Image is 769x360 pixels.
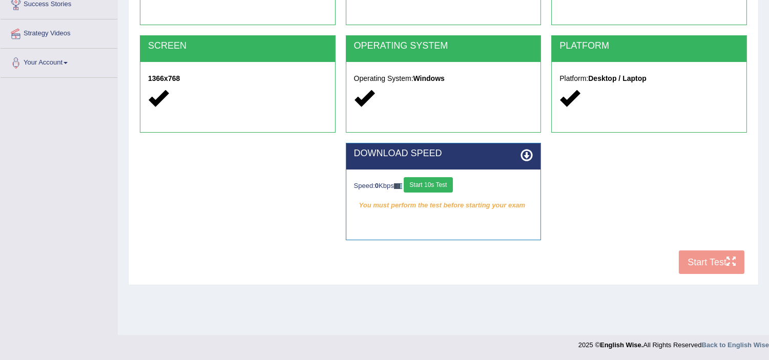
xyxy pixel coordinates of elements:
h5: Operating System: [354,75,533,82]
a: Your Account [1,49,117,74]
button: Start 10s Test [404,177,452,193]
h2: PLATFORM [559,41,739,51]
strong: Windows [413,74,445,82]
strong: Desktop / Laptop [588,74,647,82]
strong: English Wise. [600,341,643,349]
a: Back to English Wise [702,341,769,349]
strong: 0 [375,182,379,189]
h2: SCREEN [148,41,327,51]
strong: 1366x768 [148,74,180,82]
h2: DOWNLOAD SPEED [354,149,533,159]
h5: Platform: [559,75,739,82]
img: ajax-loader-fb-connection.gif [394,183,402,189]
div: 2025 © All Rights Reserved [578,335,769,350]
em: You must perform the test before starting your exam [354,198,533,213]
h2: OPERATING SYSTEM [354,41,533,51]
a: Strategy Videos [1,19,117,45]
div: Speed: Kbps [354,177,533,195]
